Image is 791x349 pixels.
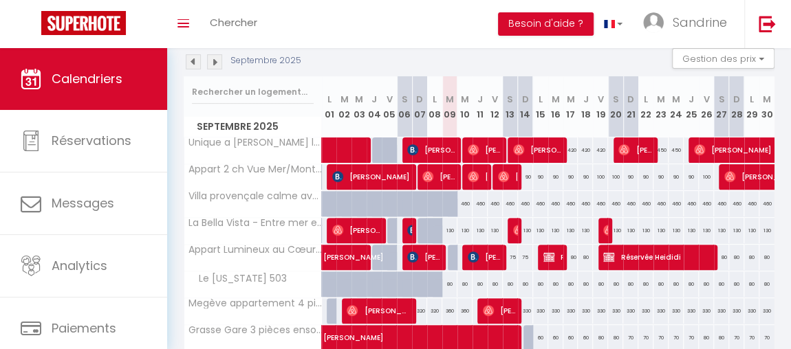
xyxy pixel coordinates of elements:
div: 320 [412,298,427,324]
div: 80 [729,271,744,297]
div: 80 [714,245,729,270]
div: 80 [653,271,669,297]
abbr: J [371,93,377,106]
div: 330 [638,298,653,324]
abbr: M [672,93,680,106]
div: 90 [684,164,699,190]
div: 100 [699,164,714,190]
div: 130 [653,218,669,243]
div: 330 [623,298,638,324]
abbr: L [539,93,543,106]
abbr: S [507,93,513,106]
div: 80 [593,271,608,297]
div: 450 [669,137,684,163]
input: Rechercher un logement... [192,80,314,104]
div: 80 [699,271,714,297]
span: Réservations [52,132,131,149]
img: logout [759,15,776,32]
th: 15 [533,76,548,137]
span: Grasse Gare 3 pièces ensoleillé disponible [186,325,324,335]
abbr: M [566,93,574,106]
abbr: M [763,93,771,106]
span: [PERSON_NAME] [323,317,735,344]
abbr: L [750,93,754,106]
div: 330 [533,298,548,324]
div: 460 [684,191,699,216]
span: Megève appartement 4 pièces résidence de standing [186,298,324,308]
th: 01 [322,76,337,137]
abbr: D [416,93,423,106]
abbr: D [733,93,740,106]
div: 80 [759,271,774,297]
div: 460 [473,191,488,216]
span: Appart Lumineux au Cœur de Grasse – Vue et Charme [186,245,324,255]
span: [PERSON_NAME] [347,297,409,324]
div: 450 [653,137,669,163]
div: 130 [473,218,488,243]
th: 28 [729,76,744,137]
span: [PERSON_NAME] [468,137,501,163]
th: 29 [744,76,759,137]
th: 14 [518,76,533,137]
div: 420 [593,137,608,163]
th: 23 [653,76,669,137]
div: 80 [744,271,759,297]
th: 03 [351,76,367,137]
div: 130 [608,218,623,243]
span: [PERSON_NAME] [498,164,517,190]
button: Ouvrir le widget de chat LiveChat [11,5,52,47]
div: 80 [503,271,518,297]
span: Villa provençale calme avec [PERSON_NAME] – 6 ch [186,191,324,201]
div: 330 [593,298,608,324]
div: 460 [593,191,608,216]
abbr: M [340,93,348,106]
div: 460 [744,191,759,216]
div: 360 [442,298,457,324]
div: 80 [729,245,744,270]
div: 130 [744,218,759,243]
div: 460 [653,191,669,216]
div: 80 [578,271,593,297]
div: 130 [714,218,729,243]
span: Réservée Heididi [603,244,709,270]
div: 330 [608,298,623,324]
a: [PERSON_NAME] [316,245,332,271]
button: Besoin d'aide ? [498,12,594,36]
th: 20 [608,76,623,137]
div: 460 [699,191,714,216]
th: 24 [669,76,684,137]
div: 80 [684,271,699,297]
abbr: M [552,93,560,106]
div: 90 [623,164,638,190]
span: [PERSON_NAME] [323,237,418,263]
abbr: V [703,93,709,106]
div: 80 [608,271,623,297]
div: 460 [457,191,473,216]
div: 460 [533,191,548,216]
th: 10 [457,76,473,137]
div: 90 [669,164,684,190]
span: Chercher [210,15,257,30]
div: 75 [503,245,518,270]
abbr: D [627,93,634,106]
div: 80 [563,245,578,270]
div: 330 [548,298,563,324]
div: 130 [488,218,503,243]
div: 130 [638,218,653,243]
span: Réservée Jeni [543,244,563,270]
abbr: L [433,93,437,106]
th: 06 [397,76,412,137]
th: 07 [412,76,427,137]
span: Appart 2 ch Vue Mer/Montagne, [GEOGRAPHIC_DATA], Parking [186,164,324,174]
div: 460 [548,191,563,216]
th: 02 [336,76,351,137]
span: [PERSON_NAME] [407,137,455,163]
div: 420 [578,137,593,163]
span: [PERSON_NAME] [407,217,412,243]
div: 460 [623,191,638,216]
div: 460 [518,191,533,216]
div: 130 [457,218,473,243]
th: 30 [759,76,774,137]
div: 90 [563,164,578,190]
span: [PERSON_NAME] [422,164,456,190]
